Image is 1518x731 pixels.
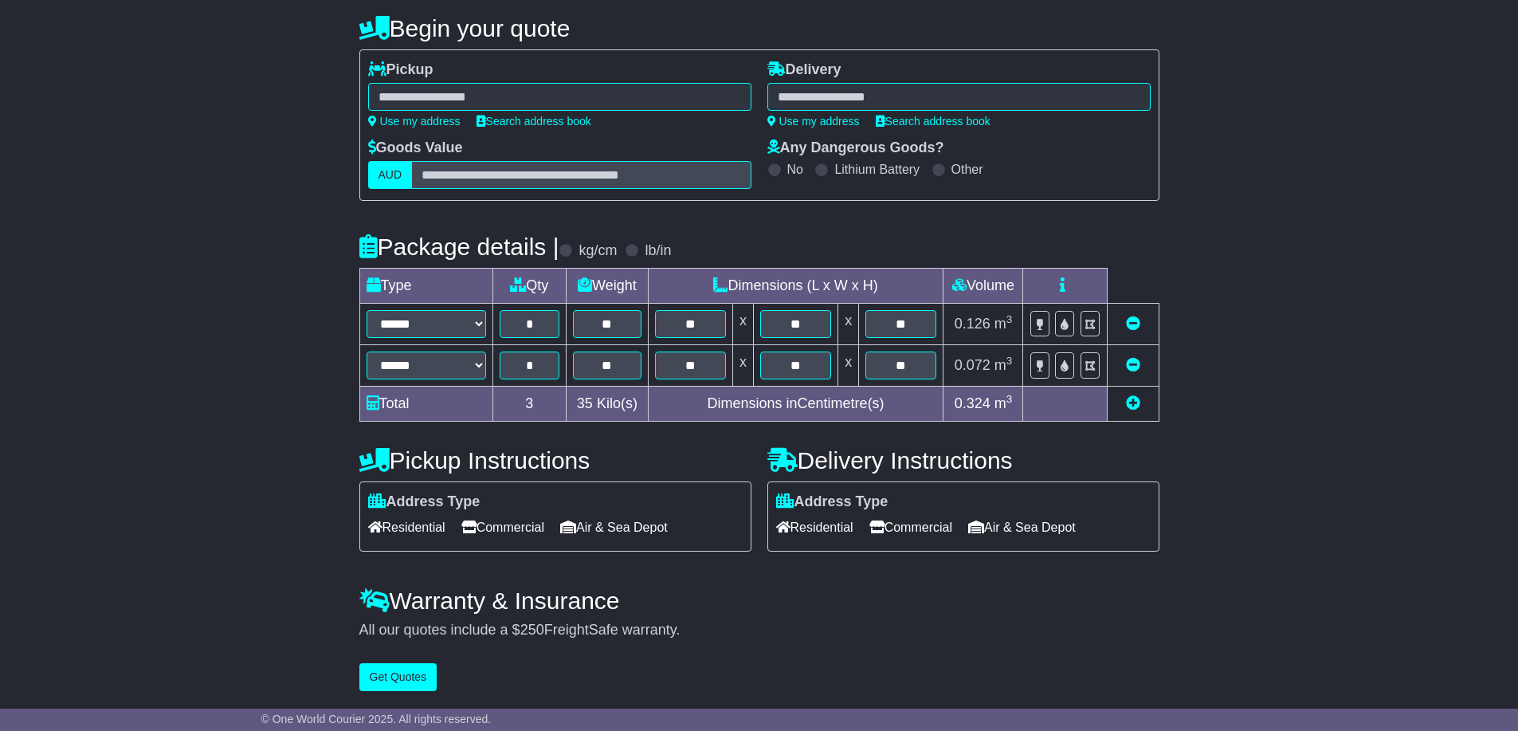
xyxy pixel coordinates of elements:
[368,515,445,540] span: Residential
[834,162,920,177] label: Lithium Battery
[943,269,1023,304] td: Volume
[492,387,567,422] td: 3
[359,447,751,474] h4: Pickup Instructions
[477,115,591,128] a: Search address book
[838,304,859,345] td: x
[359,269,492,304] td: Type
[994,357,1013,373] span: m
[368,115,461,128] a: Use my address
[492,269,567,304] td: Qty
[767,115,860,128] a: Use my address
[577,395,593,411] span: 35
[776,493,888,511] label: Address Type
[955,357,990,373] span: 0.072
[776,515,853,540] span: Residential
[1126,316,1140,332] a: Remove this item
[767,447,1159,474] h4: Delivery Instructions
[1126,395,1140,411] a: Add new item
[368,61,433,79] label: Pickup
[1006,313,1013,325] sup: 3
[461,515,544,540] span: Commercial
[994,395,1013,411] span: m
[732,304,753,345] td: x
[359,387,492,422] td: Total
[579,242,617,260] label: kg/cm
[560,515,668,540] span: Air & Sea Depot
[968,515,1076,540] span: Air & Sea Depot
[368,161,413,189] label: AUD
[876,115,990,128] a: Search address book
[1006,393,1013,405] sup: 3
[1126,357,1140,373] a: Remove this item
[359,622,1159,639] div: All our quotes include a $ FreightSafe warranty.
[838,345,859,387] td: x
[359,663,437,691] button: Get Quotes
[648,387,943,422] td: Dimensions in Centimetre(s)
[767,140,944,157] label: Any Dangerous Goods?
[994,316,1013,332] span: m
[955,316,990,332] span: 0.126
[732,345,753,387] td: x
[261,713,492,725] span: © One World Courier 2025. All rights reserved.
[787,162,803,177] label: No
[368,140,463,157] label: Goods Value
[359,234,559,260] h4: Package details |
[368,493,481,511] label: Address Type
[648,269,943,304] td: Dimensions (L x W x H)
[645,242,671,260] label: lb/in
[955,395,990,411] span: 0.324
[520,622,544,638] span: 250
[359,15,1159,41] h4: Begin your quote
[869,515,952,540] span: Commercial
[567,387,649,422] td: Kilo(s)
[567,269,649,304] td: Weight
[1006,355,1013,367] sup: 3
[951,162,983,177] label: Other
[767,61,841,79] label: Delivery
[359,588,1159,614] h4: Warranty & Insurance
